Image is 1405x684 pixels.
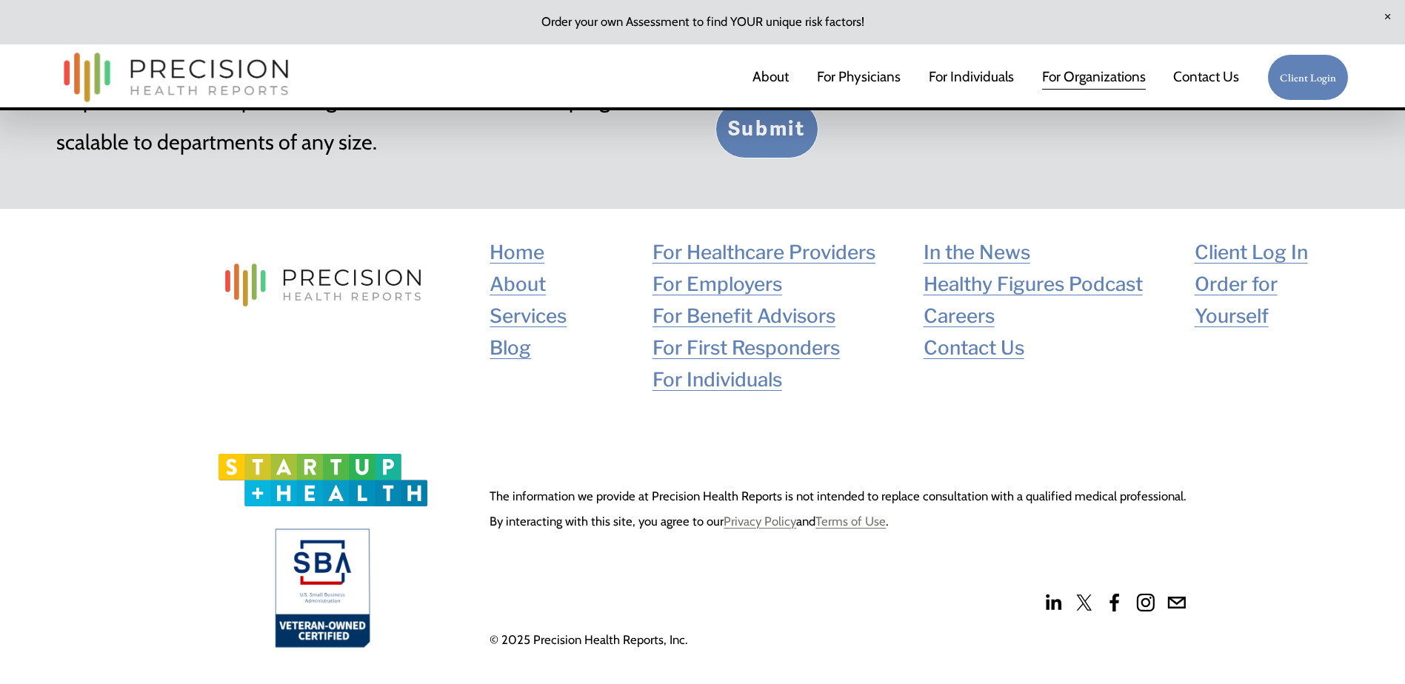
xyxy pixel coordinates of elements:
a: Careers [924,301,995,332]
p: © 2025 Precision Health Reports, Inc. [490,628,807,652]
a: Contact Us [1173,62,1239,93]
a: Privacy Policy [724,509,796,534]
a: linkedin-unauth [1044,592,1063,613]
a: In the News [924,237,1030,269]
a: Contact Us [924,332,1024,364]
a: About [490,269,546,301]
a: Instagram [1136,592,1155,613]
a: Healthy Figures Podcast [924,269,1143,301]
span: For Organizations [1042,63,1146,91]
a: folder dropdown [1042,62,1146,93]
a: Blog [490,332,531,364]
img: Precision Health Reports [56,46,296,109]
a: For Benefit Advisors [653,301,835,332]
a: Facebook [1105,592,1124,613]
a: Order for Yourself [1195,269,1349,332]
a: Client Login [1267,54,1349,101]
a: For Healthcare Providers [653,237,875,269]
a: For Individuals [929,62,1014,93]
a: About [752,62,789,93]
a: For Individuals [653,364,782,396]
a: Home [490,237,544,269]
a: For Physicians [817,62,901,93]
a: Client Log In [1195,237,1308,269]
iframe: Chat Widget [1138,494,1405,684]
a: For First Responders [653,332,840,364]
a: Terms of Use [815,509,886,534]
a: For Employers [653,269,782,301]
a: X [1075,592,1094,613]
p: The information we provide at Precision Health Reports is not intended to replace consultation wi... [490,484,1186,534]
a: Services [490,301,567,332]
button: Submit [715,100,818,158]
